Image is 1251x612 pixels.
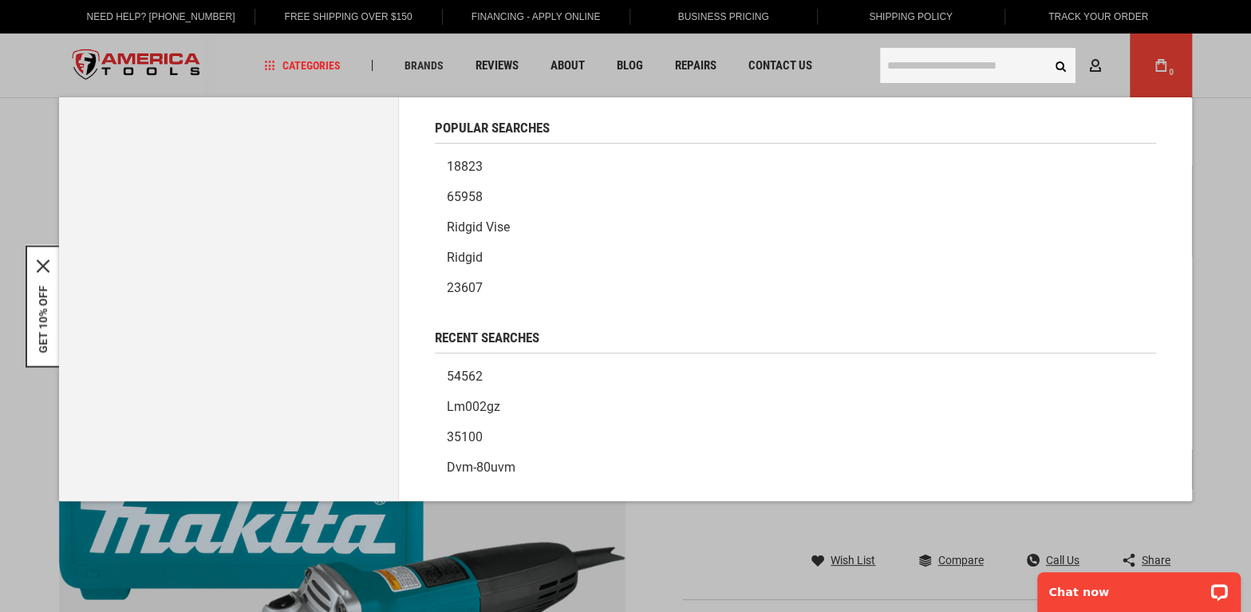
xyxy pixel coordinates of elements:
[257,55,348,77] a: Categories
[435,273,1156,303] a: 23607
[435,392,1156,422] a: lm002gz
[435,422,1156,452] a: 35100
[1027,562,1251,612] iframe: LiveChat chat widget
[435,243,1156,273] a: Ridgid
[435,182,1156,212] a: 65958
[435,452,1156,483] a: dvm-80uvm
[264,60,341,71] span: Categories
[1045,50,1075,81] button: Search
[435,331,539,345] span: Recent Searches
[397,55,451,77] a: Brands
[435,361,1156,392] a: 54562
[37,259,49,272] svg: close icon
[435,152,1156,182] a: 18823
[37,285,49,353] button: GET 10% OFF
[435,121,550,135] span: Popular Searches
[435,212,1156,243] a: Ridgid vise
[405,60,444,71] span: Brands
[37,259,49,272] button: Close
